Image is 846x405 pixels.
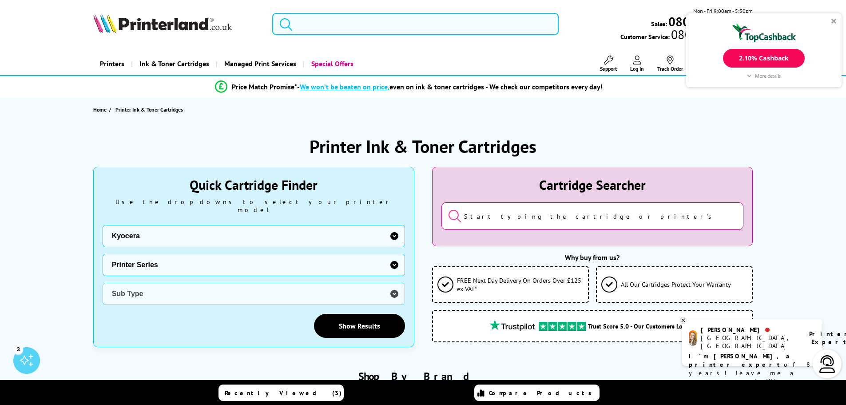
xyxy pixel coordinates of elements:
span: Mon - Fri 9:00am - 5:30pm [693,7,753,15]
div: Use the drop-downs to select your printer model [103,198,405,214]
img: trustpilot rating [539,322,586,331]
a: 0800 840 3699 [667,17,753,26]
span: Log In [630,65,644,72]
a: Track Order [657,56,683,72]
div: 3 [13,344,23,354]
img: user-headset-light.svg [818,355,836,373]
span: Customer Service: [620,30,753,41]
span: We won’t be beaten on price, [300,82,389,91]
div: [PERSON_NAME] [701,326,798,334]
span: Trust Score 5.0 - Our Customers Love Us! [588,322,699,330]
h1: Printer Ink & Toner Cartridges [310,135,536,158]
a: Show Results [314,314,405,338]
a: Managed Print Services [216,52,303,75]
span: FREE Next Day Delivery On Orders Over £125 ex VAT* [457,276,584,293]
input: Start typing the cartridge or printer's name... [441,202,744,230]
a: Log In [630,56,644,72]
span: All Our Cartridges Protect Your Warranty [621,280,731,289]
span: Printer Ink & Toner Cartridges [115,106,183,113]
span: 0800 995 1992 [670,30,753,39]
span: Compare Products [489,389,596,397]
h2: Shop By Brand [93,369,753,383]
b: I'm [PERSON_NAME], a printer expert [689,352,792,369]
img: trustpilot rating [485,320,539,331]
span: Sales: [651,20,667,28]
a: Printers [93,52,131,75]
a: Home [93,105,109,114]
div: [GEOGRAPHIC_DATA], [GEOGRAPHIC_DATA] [701,334,798,350]
span: Recently Viewed (3) [225,389,342,397]
span: Price Match Promise* [232,82,297,91]
li: modal_Promise [72,79,746,95]
a: Compare Products [474,385,600,401]
a: Special Offers [303,52,360,75]
span: Support [600,65,617,72]
div: Cartridge Searcher [441,176,744,193]
b: 0800 840 3699 [668,13,753,30]
p: of 8 years! Leave me a message and I'll respond ASAP [689,352,816,394]
img: amy-livechat.png [689,330,697,346]
div: Quick Cartridge Finder [103,176,405,193]
a: Recently Viewed (3) [218,385,344,401]
a: Printerland Logo [93,13,262,35]
div: Why buy from us? [432,253,753,262]
a: Ink & Toner Cartridges [131,52,216,75]
a: Support [600,56,617,72]
img: Printerland Logo [93,13,232,33]
div: - even on ink & toner cartridges - We check our competitors every day! [297,82,603,91]
span: Ink & Toner Cartridges [139,52,209,75]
